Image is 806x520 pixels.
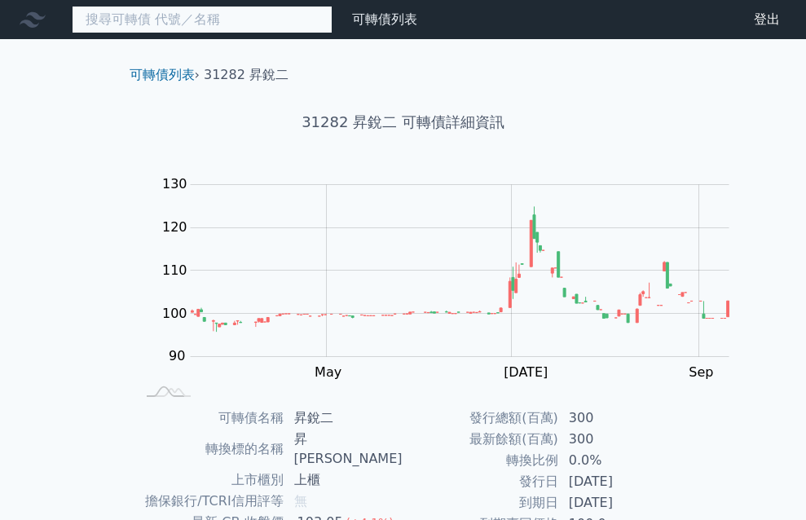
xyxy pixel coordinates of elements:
td: 轉換比例 [403,450,559,471]
tspan: 90 [169,348,185,364]
tspan: Sep [689,364,713,380]
tspan: 100 [162,306,187,321]
td: 0.0% [559,450,671,471]
td: 可轉債名稱 [136,408,284,429]
td: 昇[PERSON_NAME] [284,429,403,469]
td: 上櫃 [284,469,403,491]
h1: 31282 昇銳二 可轉債詳細資訊 [117,111,690,134]
tspan: 110 [162,262,187,278]
td: 最新餘額(百萬) [403,429,559,450]
td: 昇銳二 [284,408,403,429]
tspan: 120 [162,219,187,235]
g: Chart [154,176,754,412]
td: 轉換標的名稱 [136,429,284,469]
a: 可轉債列表 [130,67,195,82]
td: 發行日 [403,471,559,492]
tspan: May [315,364,341,380]
td: [DATE] [559,492,671,513]
td: 發行總額(百萬) [403,408,559,429]
a: 可轉債列表 [352,11,417,27]
td: 到期日 [403,492,559,513]
li: › [130,65,200,85]
input: 搜尋可轉債 代號／名稱 [72,6,333,33]
td: [DATE] [559,471,671,492]
a: 登出 [741,7,793,33]
td: 300 [559,429,671,450]
td: 300 [559,408,671,429]
td: 擔保銀行/TCRI信用評等 [136,491,284,512]
td: 上市櫃別 [136,469,284,491]
span: 無 [294,493,307,509]
li: 31282 昇銳二 [204,65,288,85]
tspan: [DATE] [504,364,548,380]
tspan: 130 [162,176,187,192]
